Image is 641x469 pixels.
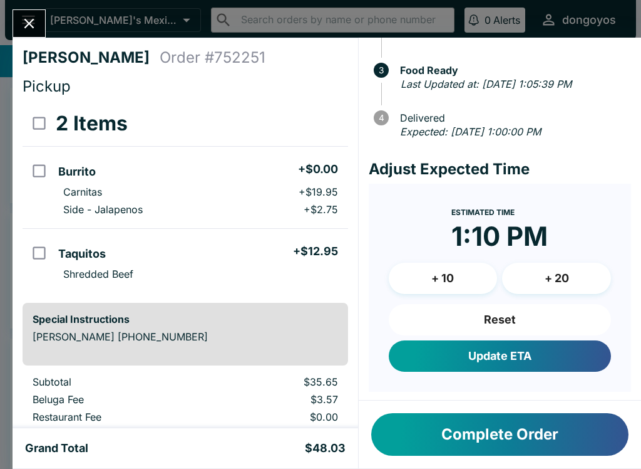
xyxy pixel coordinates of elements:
p: [PERSON_NAME] [PHONE_NUMBER] [33,330,338,343]
button: Complete Order [371,413,628,456]
p: Carnitas [63,186,102,198]
p: + $2.75 [304,203,338,216]
p: Restaurant Fee [33,411,195,423]
time: 1:10 PM [451,220,548,253]
h4: Order # 752251 [160,48,265,67]
h3: 2 Items [56,111,128,136]
text: 4 [378,113,384,123]
em: Expected: [DATE] 1:00:00 PM [400,125,541,138]
button: Close [13,10,45,37]
p: $3.57 [215,393,337,406]
h4: Adjust Expected Time [369,160,631,179]
table: orders table [23,376,348,463]
h6: Special Instructions [33,313,338,325]
span: Delivered [394,112,631,124]
p: Side - Jalapenos [63,203,143,216]
em: Last Updated at: [DATE] 1:05:39 PM [401,78,572,90]
h5: $48.03 [305,441,346,456]
span: Estimated Time [451,208,515,217]
button: Update ETA [389,340,611,372]
h4: [PERSON_NAME] [23,48,160,67]
p: $35.65 [215,376,337,388]
h5: Taquitos [58,246,106,261]
text: 3 [379,65,384,75]
p: + $19.95 [299,186,338,198]
h5: + $12.95 [293,244,338,259]
span: Pickup [23,77,71,95]
p: Shredded Beef [63,268,133,280]
p: $0.00 [215,411,337,423]
button: Reset [389,304,611,335]
p: Subtotal [33,376,195,388]
h5: Grand Total [25,441,88,456]
button: + 10 [389,263,498,294]
span: Food Ready [394,65,631,76]
h5: + $0.00 [298,162,338,177]
table: orders table [23,101,348,293]
h5: Burrito [58,164,96,179]
p: Beluga Fee [33,393,195,406]
button: + 20 [502,263,611,294]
